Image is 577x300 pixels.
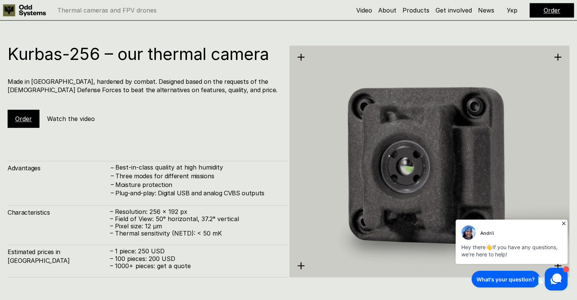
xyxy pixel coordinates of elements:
[110,262,280,270] p: – 1000+ pieces: get a quote
[356,6,372,14] a: Video
[111,171,114,180] h4: –
[8,77,280,94] h4: Made in [GEOGRAPHIC_DATA], hardened by combat. Designed based on the requests of the [DEMOGRAPHIC...
[57,7,157,13] p: Thermal cameras and FPV drones
[15,115,32,123] a: Order
[111,163,114,172] h4: –
[8,164,110,172] h4: Advantages
[110,255,280,262] p: – 100 pieces: 200 USD
[507,7,517,13] p: Укр
[8,248,110,265] h4: Estimated prices in [GEOGRAPHIC_DATA]
[436,6,472,14] a: Get involved
[110,215,280,223] p: – Field of View: 50° horizontal, 37.2° vertical
[544,6,560,14] a: Order
[115,172,280,180] h4: Three modes for different missions
[8,46,280,62] h1: Kurbas-256 – our thermal camera
[402,6,429,14] a: Products
[8,208,110,217] h4: Characteristics
[378,6,396,14] a: About
[110,248,280,255] p: – 1 piece: 250 USD
[47,115,95,123] h5: Watch the video
[111,180,114,188] h4: –
[111,188,114,197] h4: –
[110,230,280,237] p: – Thermal sensitivity (NETD): < 50 mK
[110,223,280,230] p: – Pixel size: 12 µm
[115,189,280,197] h4: Plug-and-play: Digital USB and analog CVBS outputs
[110,208,280,215] p: – Resolution: 256 x 192 px
[115,164,280,171] p: Best-in-class quality at high humidity
[454,217,569,292] iframe: HelpCrunch
[115,181,280,189] h4: Moisture protection
[478,6,494,14] a: News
